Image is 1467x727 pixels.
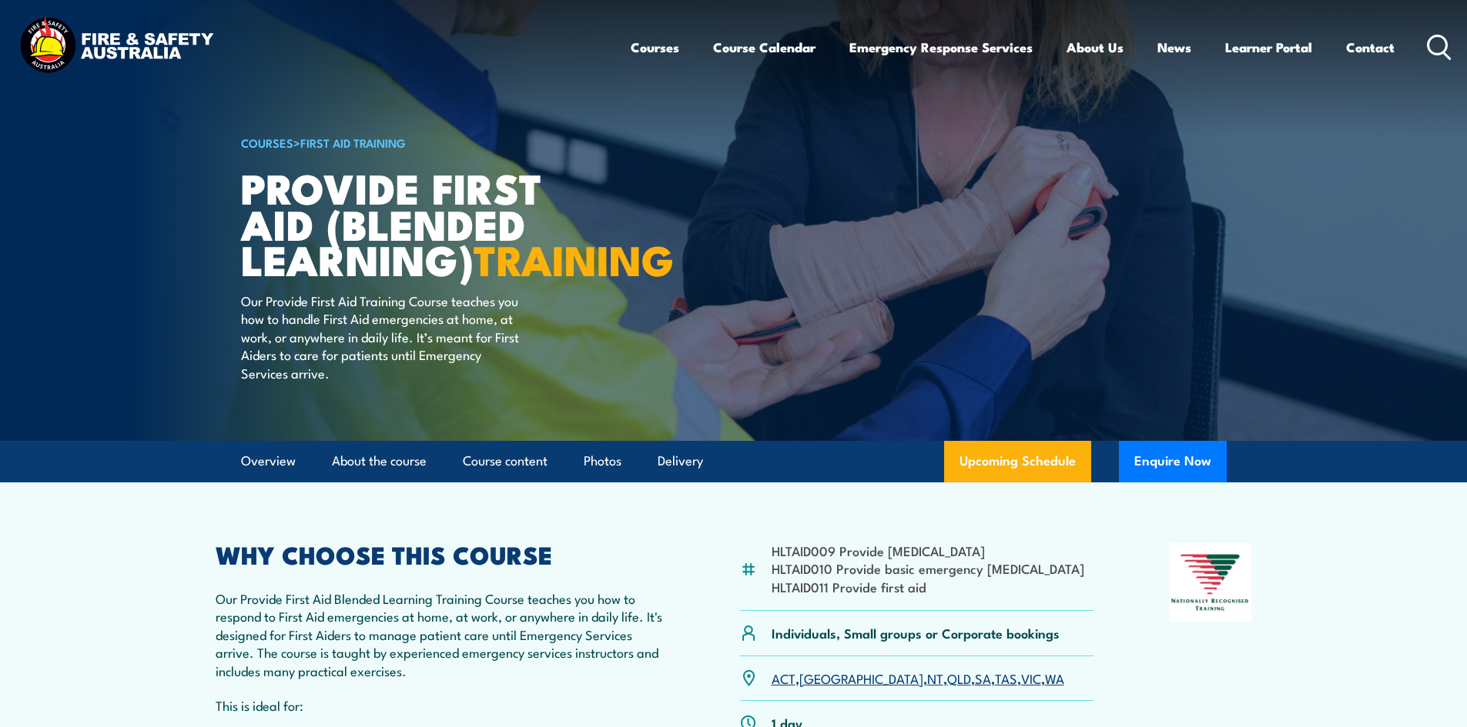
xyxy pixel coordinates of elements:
[584,441,621,482] a: Photos
[772,669,1064,687] p: , , , , , , ,
[772,669,795,687] a: ACT
[241,134,293,151] a: COURSES
[849,27,1033,68] a: Emergency Response Services
[474,226,674,290] strong: TRAINING
[216,543,665,565] h2: WHY CHOOSE THIS COURSE
[1119,441,1227,482] button: Enquire Now
[995,669,1017,687] a: TAS
[241,292,522,382] p: Our Provide First Aid Training Course teaches you how to handle First Aid emergencies at home, at...
[241,169,621,277] h1: Provide First Aid (Blended Learning)
[241,133,621,152] h6: >
[772,624,1060,642] p: Individuals, Small groups or Corporate bookings
[658,441,703,482] a: Delivery
[1157,27,1191,68] a: News
[1225,27,1312,68] a: Learner Portal
[300,134,406,151] a: First Aid Training
[944,441,1091,482] a: Upcoming Schedule
[947,669,971,687] a: QLD
[216,589,665,679] p: Our Provide First Aid Blended Learning Training Course teaches you how to respond to First Aid em...
[1067,27,1124,68] a: About Us
[631,27,679,68] a: Courses
[241,441,296,482] a: Overview
[975,669,991,687] a: SA
[1021,669,1041,687] a: VIC
[332,441,427,482] a: About the course
[1169,543,1252,622] img: Nationally Recognised Training logo.
[772,559,1084,577] li: HLTAID010 Provide basic emergency [MEDICAL_DATA]
[927,669,943,687] a: NT
[713,27,816,68] a: Course Calendar
[799,669,923,687] a: [GEOGRAPHIC_DATA]
[463,441,548,482] a: Course content
[772,542,1084,559] li: HLTAID009 Provide [MEDICAL_DATA]
[1346,27,1395,68] a: Contact
[1045,669,1064,687] a: WA
[772,578,1084,595] li: HLTAID011 Provide first aid
[216,696,665,714] p: This is ideal for:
